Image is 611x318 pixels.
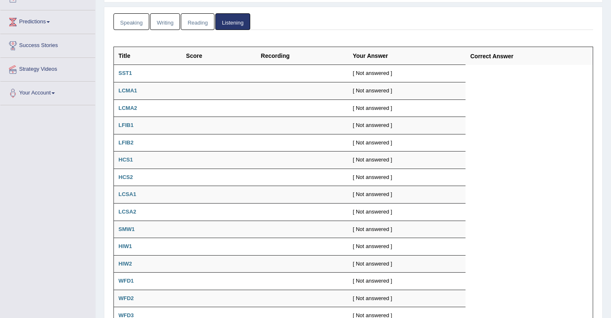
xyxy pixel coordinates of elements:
b: HCS2 [118,174,133,180]
a: Predictions [0,10,95,31]
div: [ Not answered ] [353,295,461,303]
div: [ Not answered ] [353,226,461,234]
a: Reading [181,13,214,30]
th: Recording [256,47,348,65]
div: [ Not answered ] [353,70,461,77]
b: HIW2 [118,261,132,267]
a: Writing [150,13,180,30]
th: Title [114,47,182,65]
a: Success Stories [0,34,95,55]
th: Correct Answer [466,47,593,65]
a: Speaking [113,13,149,30]
b: LCSA2 [118,209,136,215]
b: WFD1 [118,278,134,284]
b: SMW1 [118,226,135,232]
div: [ Not answered ] [353,208,461,216]
b: WFD2 [118,295,134,301]
b: LCMA2 [118,105,137,111]
div: [ Not answered ] [353,87,461,95]
div: [ Not answered ] [353,156,461,164]
th: Score [182,47,256,65]
div: [ Not answered ] [353,122,461,129]
div: [ Not answered ] [353,104,461,112]
div: [ Not answered ] [353,139,461,147]
b: LCSA1 [118,191,136,197]
div: [ Not answered ] [353,191,461,199]
div: [ Not answered ] [353,260,461,268]
th: Your Answer [348,47,466,65]
div: [ Not answered ] [353,243,461,251]
b: HIW1 [118,243,132,249]
b: LFIB2 [118,139,133,146]
a: Your Account [0,82,95,102]
b: LFIB1 [118,122,133,128]
div: [ Not answered ] [353,174,461,181]
div: [ Not answered ] [353,277,461,285]
a: Listening [215,13,250,30]
a: Strategy Videos [0,58,95,79]
b: SST1 [118,70,132,76]
b: HCS1 [118,157,133,163]
b: LCMA1 [118,87,137,94]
